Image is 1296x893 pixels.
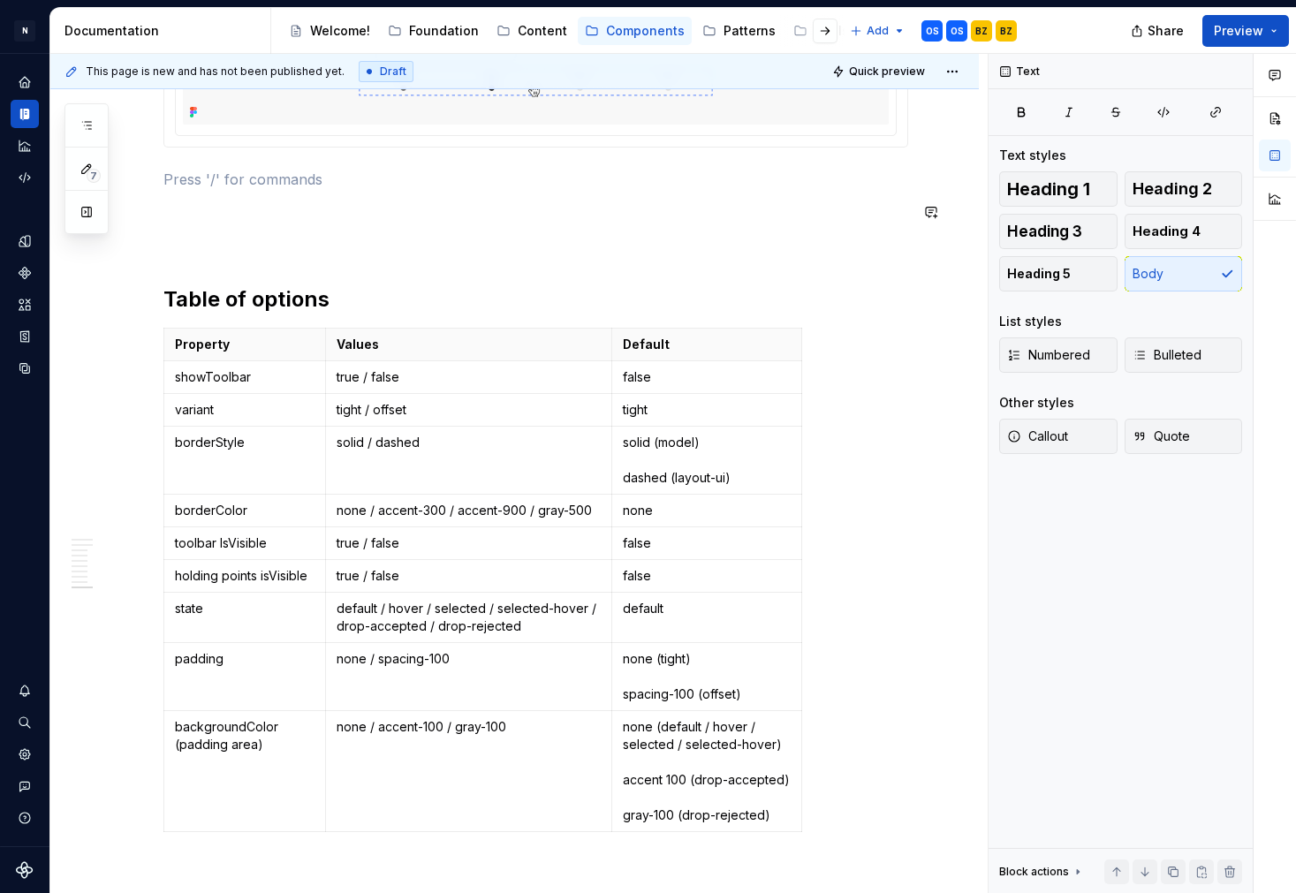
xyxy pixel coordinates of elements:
p: solid (model) dashed (layout-ui) [623,434,791,487]
p: true / false [337,368,602,386]
p: default [623,600,791,617]
div: Patterns [724,22,776,40]
div: BZ [975,24,988,38]
p: toolbar IsVisible [175,534,315,552]
div: Components [606,22,685,40]
p: false [623,534,791,552]
p: true / false [337,567,602,585]
div: OS [951,24,964,38]
p: backgroundColor (padding area) [175,718,315,753]
p: false [623,368,791,386]
span: Heading 3 [1007,223,1082,240]
span: Heading 1 [1007,180,1090,198]
span: Quick preview [849,64,925,79]
button: Bulleted [1125,337,1243,373]
div: List styles [999,313,1062,330]
p: none [623,502,791,519]
div: Block actions [999,859,1085,884]
button: Notifications [11,677,39,705]
a: Patterns [695,17,783,45]
span: Quote [1133,428,1190,445]
p: variant [175,401,315,419]
span: Share [1148,22,1184,40]
a: Storybook stories [11,322,39,351]
a: Analytics [11,132,39,160]
a: Home [11,68,39,96]
svg: Supernova Logo [16,861,34,879]
span: Preview [1214,22,1263,40]
div: OS [926,24,939,38]
a: Design tokens [11,227,39,255]
p: Default [623,336,791,353]
a: Documentation [11,100,39,128]
button: Heading 5 [999,256,1118,291]
p: true / false [337,534,602,552]
button: Add [845,19,911,43]
div: Text styles [999,147,1066,164]
p: false [623,567,791,585]
p: tight [623,401,791,419]
div: Documentation [64,22,263,40]
a: Foundation [381,17,486,45]
button: Heading 2 [1125,171,1243,207]
button: Search ⌘K [11,708,39,737]
a: Components [11,259,39,287]
p: none / accent-100 / gray-100 [337,718,602,736]
div: BZ [1000,24,1012,38]
button: Numbered [999,337,1118,373]
a: Content [489,17,574,45]
p: padding [175,650,315,668]
span: 7 [87,169,101,183]
p: showToolbar [175,368,315,386]
a: Assets [11,291,39,319]
span: This page is new and has not been published yet. [86,64,345,79]
a: Code automation [11,163,39,192]
span: Draft [380,64,406,79]
a: Welcome! [282,17,377,45]
div: Foundation [409,22,479,40]
div: Page tree [282,13,841,49]
span: Bulleted [1133,346,1201,364]
span: Heading 5 [1007,265,1071,283]
span: Callout [1007,428,1068,445]
p: default / hover / selected / selected-hover / drop-accepted / drop-rejected [337,600,602,635]
p: Property [175,336,315,353]
p: none / accent-300 / accent-900 / gray-500 [337,502,602,519]
a: Settings [11,740,39,768]
span: Heading 4 [1133,223,1201,240]
span: Add [867,24,889,38]
button: Share [1122,15,1195,47]
p: none (tight) spacing-100 (offset) [623,650,791,703]
button: Callout [999,419,1118,454]
button: Heading 3 [999,214,1118,249]
button: Heading 1 [999,171,1118,207]
div: Other styles [999,394,1074,412]
a: Components [578,17,692,45]
p: solid / dashed [337,434,602,451]
p: holding points isVisible [175,567,315,585]
p: none (default / hover / selected / selected-hover) accent 100 (drop-accepted) gray-100 (drop-reje... [623,718,791,824]
p: borderColor [175,502,315,519]
div: Contact support [11,772,39,800]
a: Data sources [11,354,39,382]
span: Numbered [1007,346,1090,364]
button: N [4,11,46,49]
p: state [175,600,315,617]
div: Welcome! [310,22,370,40]
p: tight / offset [337,401,602,419]
h2: Table of options [163,285,908,314]
p: Values [337,336,602,353]
button: Preview [1202,15,1289,47]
